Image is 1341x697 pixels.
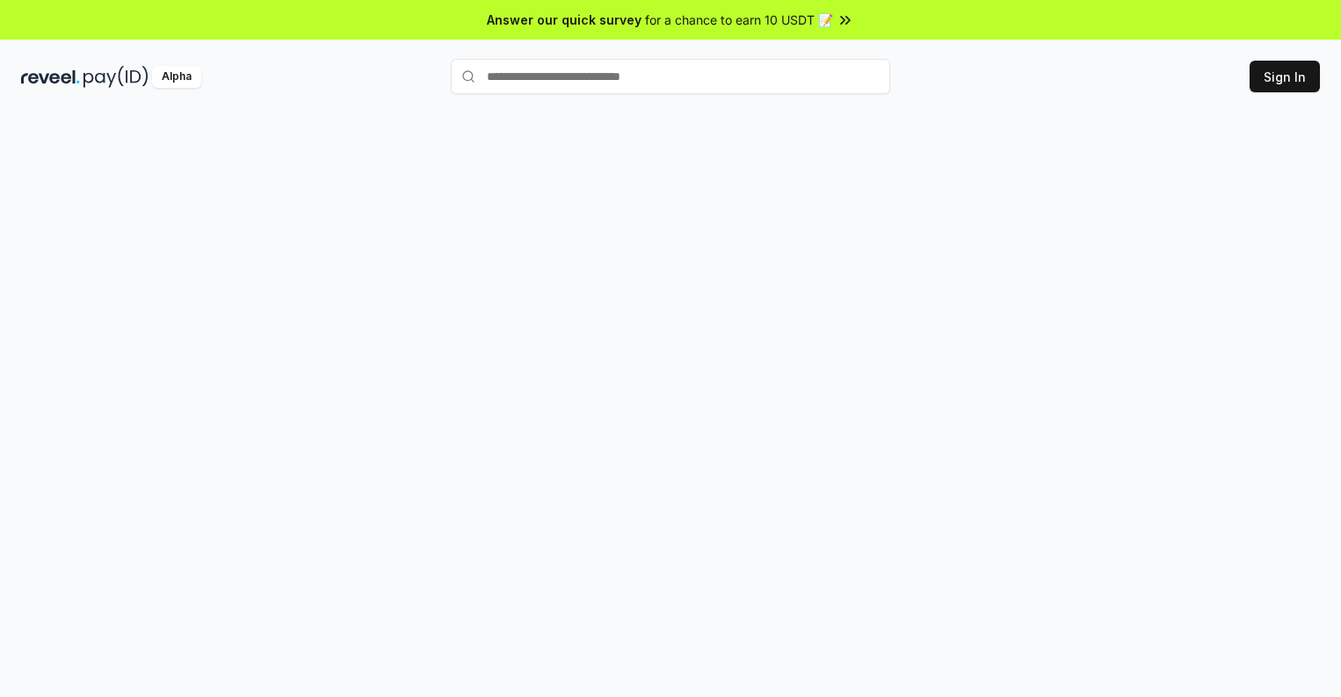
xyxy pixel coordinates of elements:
[645,11,833,29] span: for a chance to earn 10 USDT 📝
[83,66,149,88] img: pay_id
[21,66,80,88] img: reveel_dark
[152,66,201,88] div: Alpha
[1250,61,1320,92] button: Sign In
[487,11,642,29] span: Answer our quick survey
